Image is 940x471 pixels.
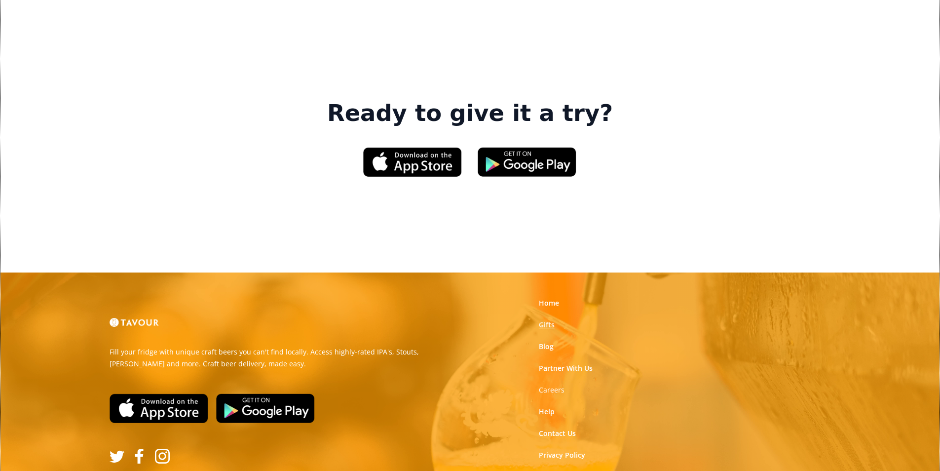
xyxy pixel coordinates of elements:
[539,407,555,417] a: Help
[539,429,576,438] a: Contact Us
[327,100,613,127] strong: Ready to give it a try?
[539,363,593,373] a: Partner With Us
[539,385,564,394] strong: Careers
[539,320,555,330] a: Gifts
[539,342,554,352] a: Blog
[539,450,585,460] a: Privacy Policy
[110,346,463,370] p: Fill your fridge with unique craft beers you can't find locally. Access highly-rated IPA's, Stout...
[539,298,559,308] a: Home
[539,385,564,395] a: Careers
